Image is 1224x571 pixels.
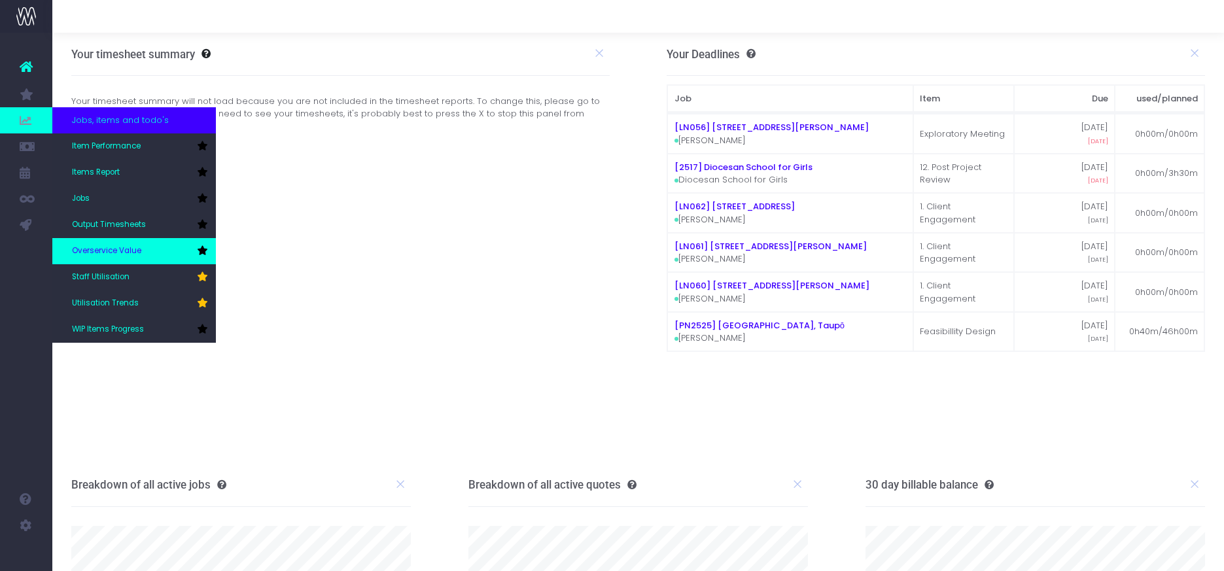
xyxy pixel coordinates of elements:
a: WIP Items Progress [52,317,216,343]
a: Output Timesheets [52,212,216,238]
span: [DATE] [1088,295,1108,304]
span: [DATE] [1088,255,1108,264]
span: [DATE] [1088,137,1108,146]
td: [DATE] [1014,154,1115,194]
th: Item: activate to sort column ascending [913,85,1014,112]
span: Utilisation Trends [72,298,139,309]
td: [PERSON_NAME] [667,233,913,273]
td: [DATE] [1014,272,1115,312]
span: Jobs [72,193,90,205]
span: 0h00m/0h00m [1135,246,1198,259]
span: Item Performance [72,141,141,152]
td: [DATE] [1014,114,1115,154]
a: Jobs [52,186,216,212]
a: [PN2525] [GEOGRAPHIC_DATA], Taupō [674,319,845,332]
h3: Breakdown of all active quotes [468,478,637,491]
span: Items Report [72,167,120,179]
td: [DATE] [1014,233,1115,273]
a: [LN061] [STREET_ADDRESS][PERSON_NAME] [674,240,867,252]
span: Staff Utilisation [72,271,130,283]
td: 12. Post Project Review [913,154,1014,194]
h3: Breakdown of all active jobs [71,478,226,491]
td: [PERSON_NAME] [667,312,913,352]
h3: Your Deadlines [667,48,756,61]
td: [PERSON_NAME] [667,114,913,154]
a: Staff Utilisation [52,264,216,290]
td: Exploratory Meeting [913,114,1014,154]
td: [DATE] [1014,312,1115,352]
td: Diocesan School for Girls [667,154,913,194]
a: Item Performance [52,133,216,160]
a: Overservice Value [52,238,216,264]
span: [DATE] [1088,334,1108,343]
div: Your timesheet summary will not load because you are not included in the timesheet reports. To ch... [61,95,620,133]
h3: Your timesheet summary [71,48,195,61]
h3: 30 day billable balance [866,478,994,491]
span: [DATE] [1088,176,1108,185]
span: 0h00m/0h00m [1135,286,1198,299]
a: Items Report [52,160,216,186]
th: Due: activate to sort column ascending [1014,85,1115,112]
td: [DATE] [1014,193,1115,233]
td: 1. Client Engagement [913,193,1014,233]
a: [LN062] [STREET_ADDRESS] [674,200,795,213]
a: [LN056] [STREET_ADDRESS][PERSON_NAME] [674,121,869,133]
img: images/default_profile_image.png [16,545,36,564]
td: 1. Client Engagement [913,233,1014,273]
span: 0h40m/46h00m [1129,325,1198,338]
a: Utilisation Trends [52,290,216,317]
th: Job: activate to sort column ascending [667,85,913,112]
th: used/planned: activate to sort column ascending [1115,85,1204,112]
td: 1. Client Engagement [913,272,1014,312]
span: 0h00m/0h00m [1135,207,1198,220]
span: WIP Items Progress [72,324,144,336]
a: [LN060] [STREET_ADDRESS][PERSON_NAME] [674,279,869,292]
span: 0h00m/0h00m [1135,128,1198,141]
span: 0h00m/3h30m [1135,167,1198,180]
span: Jobs, items and todo's [72,114,169,127]
td: Feasibillity Design [913,312,1014,352]
span: [DATE] [1088,216,1108,225]
td: [PERSON_NAME] [667,193,913,233]
span: Overservice Value [72,245,141,257]
a: [2517] Diocesan School for Girls [674,161,813,173]
td: [PERSON_NAME] [667,272,913,312]
span: Output Timesheets [72,219,146,231]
